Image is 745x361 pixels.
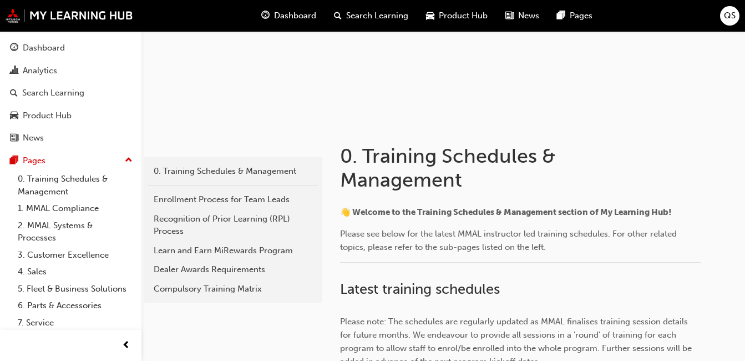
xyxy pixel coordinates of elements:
[4,36,137,151] button: DashboardAnalyticsSearch LearningProduct HubNews
[346,9,408,22] span: Search Learning
[23,154,45,167] div: Pages
[4,38,137,58] a: Dashboard
[23,64,57,77] div: Analytics
[148,162,318,181] a: 0. Training Schedules & Management
[10,111,18,121] span: car-icon
[340,207,671,217] span: 👋 Welcome to the Training Schedules & Management section of My Learning Hub!
[154,165,312,178] div: 0. Training Schedules & Management
[570,9,592,22] span: Pages
[148,241,318,260] a: Learn and Earn MiRewards Program
[340,280,500,298] span: Latest training schedules
[13,200,137,217] a: 1. MMAL Compliance
[4,106,137,126] a: Product Hub
[13,297,137,314] a: 6. Parts & Accessories
[148,260,318,279] a: Dealer Awards Requirements
[4,151,137,171] button: Pages
[10,66,18,76] span: chart-icon
[10,133,18,143] span: news-icon
[252,4,325,27] a: guage-iconDashboard
[496,4,548,27] a: news-iconNews
[10,43,18,53] span: guage-icon
[122,339,130,353] span: prev-icon
[724,9,736,22] span: QS
[274,9,316,22] span: Dashboard
[10,156,18,166] span: pages-icon
[23,109,72,122] div: Product Hub
[148,190,318,209] a: Enrollment Process for Team Leads
[10,88,18,98] span: search-icon
[325,4,417,27] a: search-iconSearch Learning
[439,9,488,22] span: Product Hub
[154,213,312,238] div: Recognition of Prior Learning (RPL) Process
[548,4,601,27] a: pages-iconPages
[518,9,539,22] span: News
[154,244,312,257] div: Learn and Earn MiRewards Program
[148,279,318,299] a: Compulsory Training Matrix
[13,171,137,200] a: 0. Training Schedules & Management
[340,144,661,192] h1: 0. Training Schedules & Management
[340,229,679,252] span: Please see below for the latest MMAL instructor led training schedules. For other related topics,...
[720,6,739,26] button: QS
[13,217,137,247] a: 2. MMAL Systems & Processes
[23,42,65,54] div: Dashboard
[334,9,342,23] span: search-icon
[417,4,496,27] a: car-iconProduct Hub
[505,9,514,23] span: news-icon
[4,83,137,103] a: Search Learning
[261,9,270,23] span: guage-icon
[557,9,565,23] span: pages-icon
[22,87,84,99] div: Search Learning
[154,283,312,295] div: Compulsory Training Matrix
[13,247,137,264] a: 3. Customer Excellence
[154,263,312,276] div: Dealer Awards Requirements
[13,314,137,332] a: 7. Service
[148,209,318,241] a: Recognition of Prior Learning (RPL) Process
[13,263,137,280] a: 4. Sales
[154,193,312,206] div: Enrollment Process for Team Leads
[4,128,137,148] a: News
[4,61,137,81] a: Analytics
[125,153,133,168] span: up-icon
[23,132,44,144] div: News
[6,8,133,23] img: mmal
[13,280,137,298] a: 5. Fleet & Business Solutions
[426,9,434,23] span: car-icon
